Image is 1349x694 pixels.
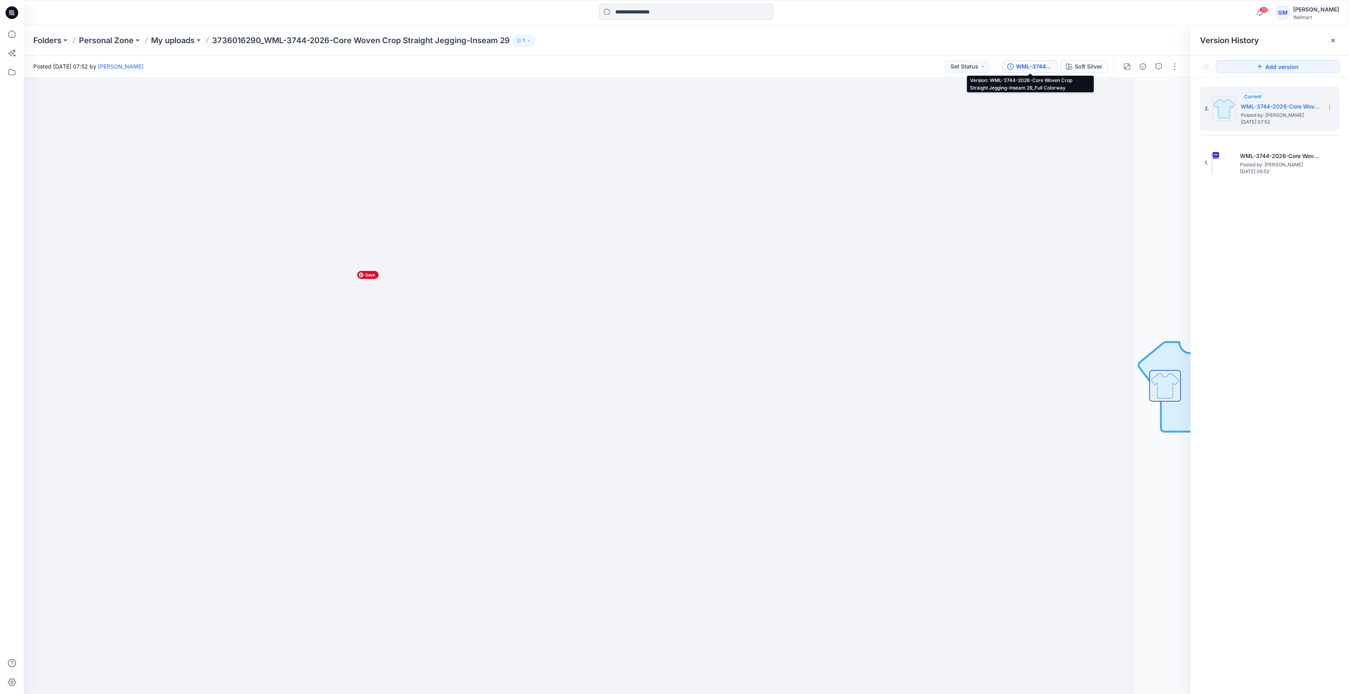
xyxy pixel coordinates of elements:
[1002,60,1058,73] button: WML-3744-2026-Core Woven Crop Straight Jegging-Inseam 29_Full Colorway
[1241,102,1320,111] h5: WML-3744-2026-Core Woven Crop Straight Jegging-Inseam 29_Full Colorway
[1135,330,1246,441] img: No Outline
[212,35,510,46] p: 3736016290_WML-3744-2026-Core Woven Crop Straight Jegging-Inseam 29
[1241,111,1320,119] span: Posted by: Gayan Mahawithanalage
[1205,159,1208,166] span: 1.
[79,35,134,46] a: Personal Zone
[1293,14,1339,20] div: Walmart
[1205,105,1209,112] span: 2.
[1216,60,1339,73] button: Add version
[1061,60,1108,73] button: Soft Silver
[1240,161,1319,169] span: Posted by: Gayan Mahawithanalage
[1200,60,1213,73] button: Show Hidden Versions
[513,35,535,46] button: 1
[1211,151,1212,175] img: WML-3744-2026-Core Woven Crop Straight Jegging-Inseam 29_Softsilver
[33,35,61,46] a: Folders
[1240,151,1319,161] h5: WML-3744-2026-Core Woven Crop Straight Jegging-Inseam 29_Softsilver
[1200,36,1259,45] span: Version History
[1075,62,1102,71] div: Soft Silver
[33,62,144,71] span: Posted [DATE] 07:52 by
[1240,169,1319,174] span: [DATE] 06:52
[1212,97,1236,120] img: WML-3744-2026-Core Woven Crop Straight Jegging-Inseam 29_Full Colorway
[1016,62,1052,71] div: WML-3744-2026-Core Woven Crop Straight Jegging-Inseam 29_Full Colorway
[1241,119,1320,125] span: [DATE] 07:52
[523,36,525,45] p: 1
[1330,37,1336,44] button: Close
[1150,371,1180,401] img: All colorways
[1259,7,1268,13] span: 20
[151,35,195,46] a: My uploads
[1137,60,1149,73] button: Details
[1293,5,1339,14] div: [PERSON_NAME]
[98,63,144,70] a: [PERSON_NAME]
[1244,93,1261,99] span: Current
[1276,6,1290,20] div: GM
[357,271,379,279] span: Save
